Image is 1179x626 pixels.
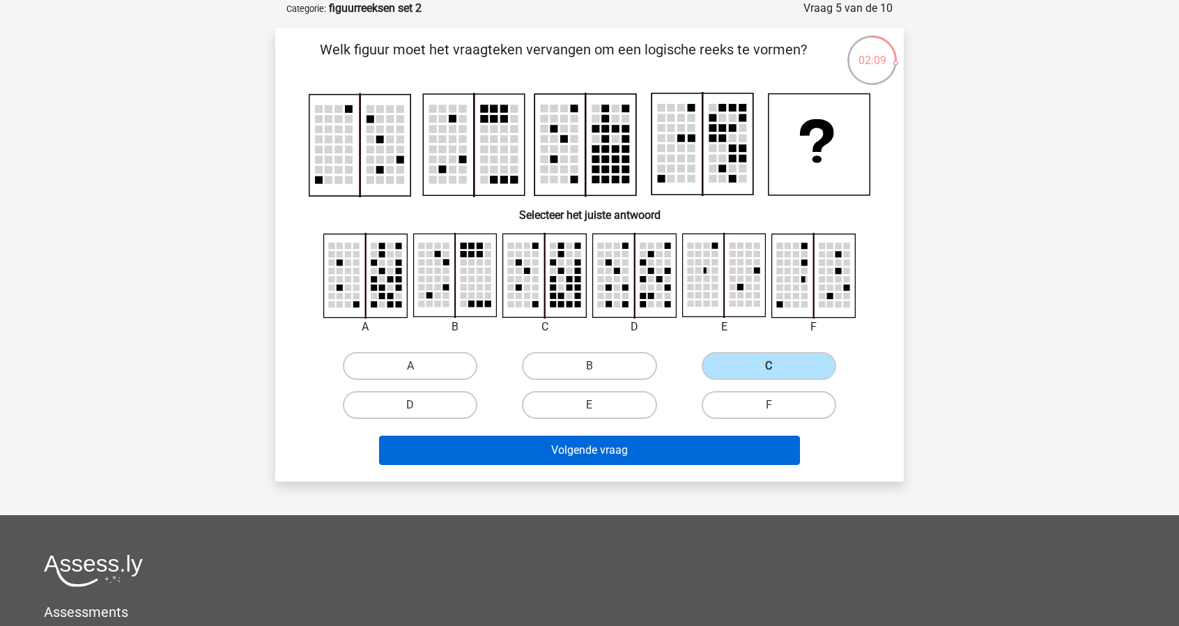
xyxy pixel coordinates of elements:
label: F [702,391,836,419]
label: C [702,352,836,380]
p: Welk figuur moet het vraagteken vervangen om een logische reeks te vormen? [298,39,829,81]
h6: Selecteer het juiste antwoord [298,197,881,222]
div: E [672,319,777,335]
label: A [343,352,477,380]
label: B [522,352,656,380]
strong: figuurreeksen set 2 [329,1,422,15]
button: Volgende vraag [379,436,801,465]
img: Assessly logo [44,554,143,587]
div: D [582,319,687,335]
label: E [522,391,656,419]
label: D [343,391,477,419]
h5: Assessments [44,604,1135,620]
small: Categorie: [286,3,326,14]
div: A [313,319,418,335]
div: 02:09 [846,34,898,69]
div: B [403,319,508,335]
div: F [761,319,866,335]
div: C [492,319,597,335]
